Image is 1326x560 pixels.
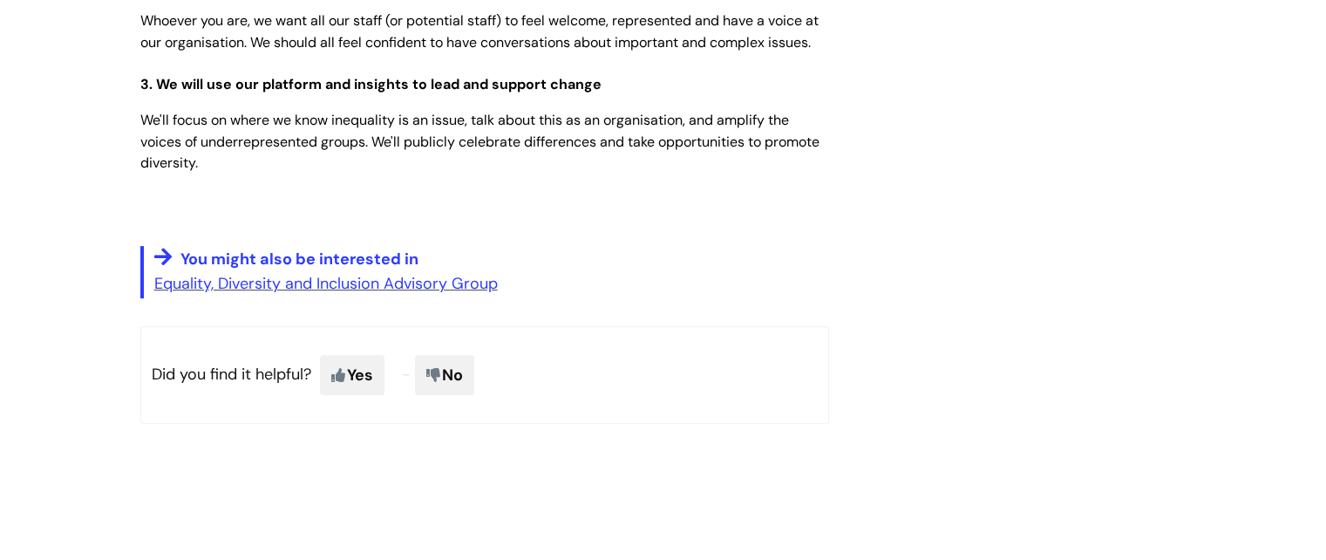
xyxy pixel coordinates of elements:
[140,11,819,51] span: Whoever you are, we want all our staff (or potential staff) to feel welcome, represented and have...
[140,75,602,93] span: 3. We will use our platform and insights to lead and support change
[180,249,418,270] span: You might also be interested in
[415,355,474,395] span: No
[154,273,498,294] a: Equality, Diversity and Inclusion Advisory Group
[320,355,384,395] span: Yes
[140,326,829,424] p: Did you find it helpful?
[140,111,819,173] span: We'll focus on where we know inequality is an issue, talk about this as an organisation, and ampl...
